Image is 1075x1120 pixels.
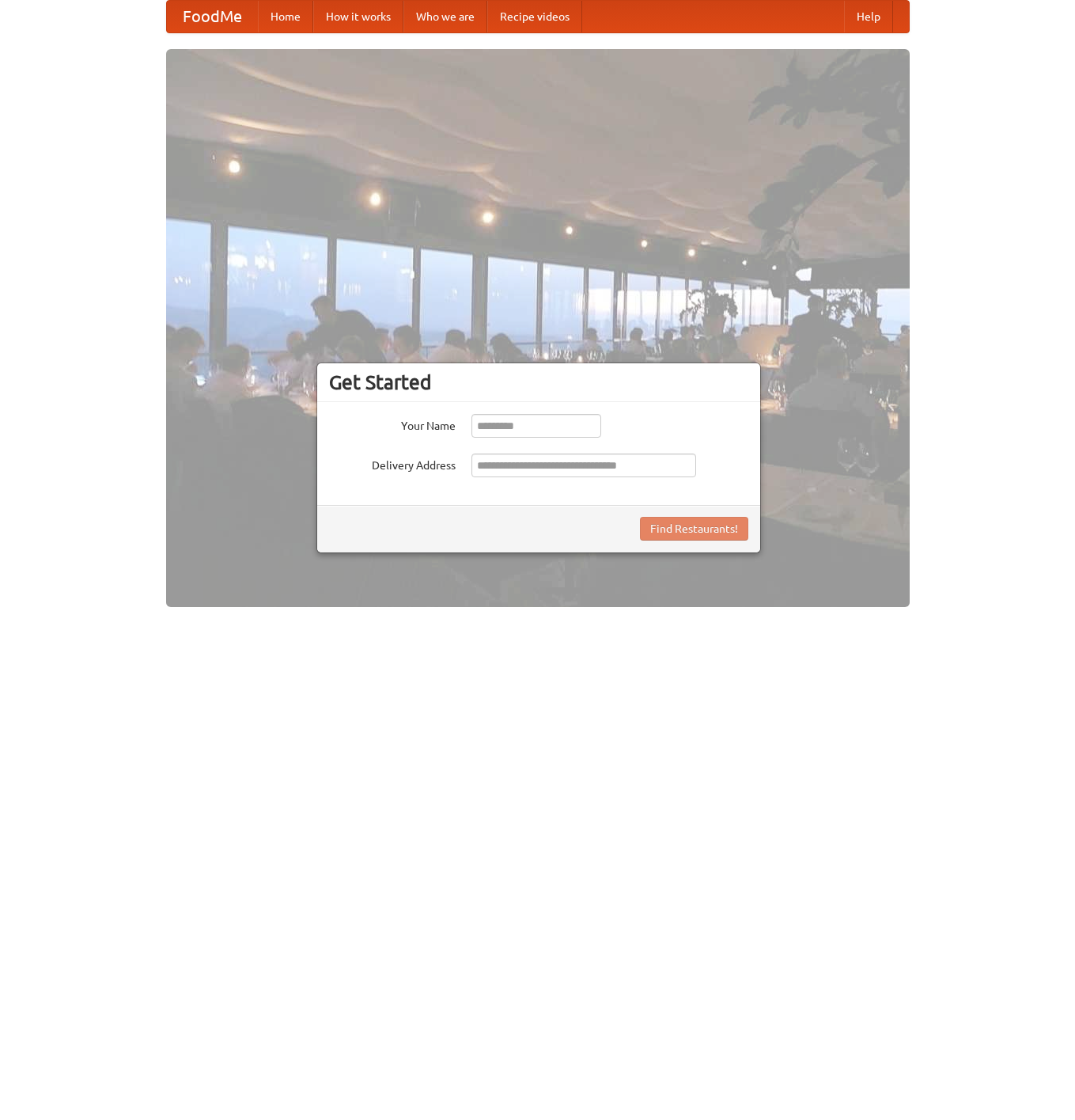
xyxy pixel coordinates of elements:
[844,1,893,32] a: Help
[403,1,487,32] a: Who we are
[329,454,456,473] label: Delivery Address
[640,517,748,541] button: Find Restaurants!
[167,1,258,32] a: FoodMe
[487,1,582,32] a: Recipe videos
[329,370,748,394] h3: Get Started
[329,414,456,434] label: Your Name
[258,1,313,32] a: Home
[313,1,403,32] a: How it works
